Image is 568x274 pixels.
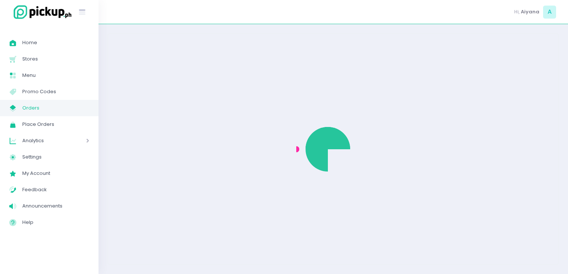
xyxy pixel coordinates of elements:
[9,4,72,20] img: logo
[521,8,539,16] span: Aiyana
[22,87,89,97] span: Promo Codes
[22,201,89,211] span: Announcements
[22,120,89,129] span: Place Orders
[543,6,556,19] span: A
[22,71,89,80] span: Menu
[22,136,65,146] span: Analytics
[22,54,89,64] span: Stores
[22,218,89,227] span: Help
[22,103,89,113] span: Orders
[22,185,89,195] span: Feedback
[514,8,520,16] span: Hi,
[22,38,89,48] span: Home
[22,152,89,162] span: Settings
[22,169,89,178] span: My Account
